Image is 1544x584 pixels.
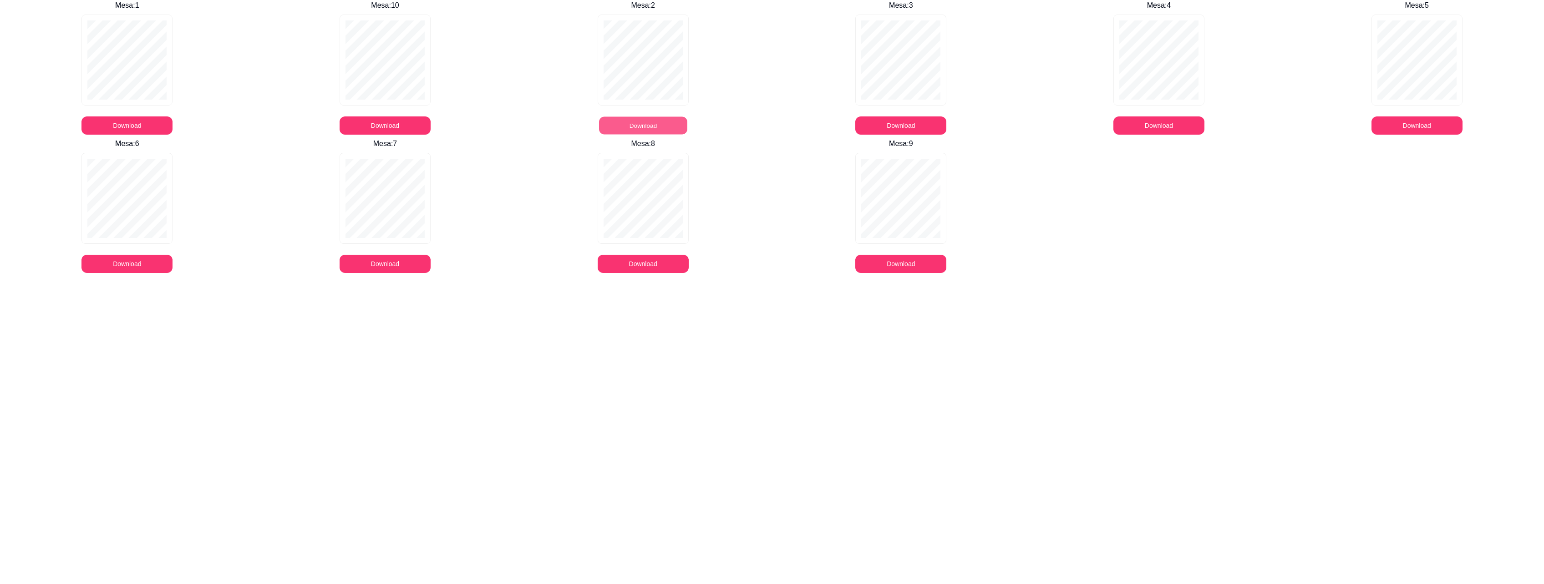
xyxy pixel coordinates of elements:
[340,116,431,135] button: Download
[340,255,431,273] button: Download
[774,138,1028,149] p: Mesa : 9
[855,116,946,135] button: Download
[1371,116,1463,135] button: Download
[855,255,946,273] button: Download
[1113,116,1204,135] button: Download
[598,255,689,273] button: Download
[599,117,687,135] button: Download
[81,116,173,135] button: Download
[516,138,770,149] p: Mesa : 8
[81,255,173,273] button: Download
[258,138,513,149] p: Mesa : 7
